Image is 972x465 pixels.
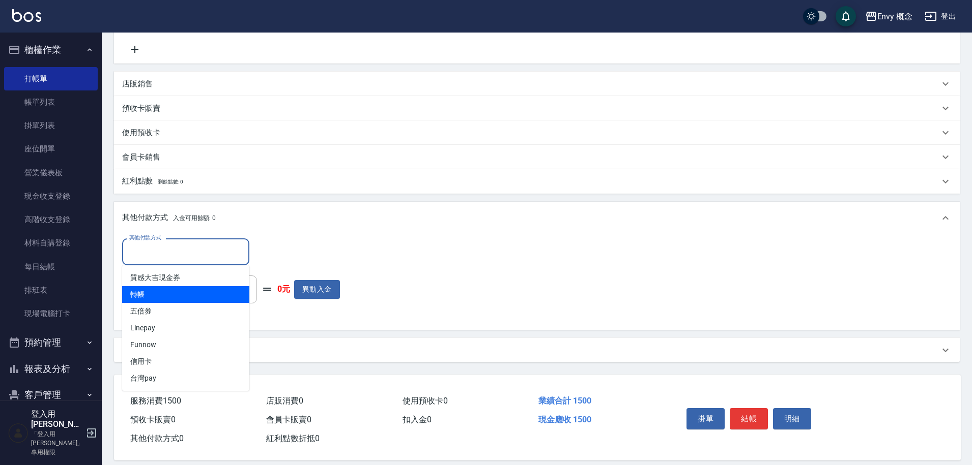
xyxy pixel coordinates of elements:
span: 店販消費 0 [266,396,303,406]
span: 紅利點數折抵 0 [266,433,320,443]
a: 打帳單 [4,67,98,90]
p: 紅利點數 [122,176,183,187]
a: 座位開單 [4,137,98,161]
span: 剩餘點數: 0 [158,179,183,184]
span: Linepay [122,320,249,336]
p: 其他付款方式 [122,212,216,224]
button: 報表及分析 [4,356,98,382]
div: Envy 概念 [877,10,913,23]
span: 扣入金 0 [403,415,432,424]
img: Logo [12,9,41,22]
div: 店販銷售 [114,72,960,96]
p: 「登入用[PERSON_NAME]」專用權限 [31,429,83,457]
div: 使用預收卡 [114,120,960,145]
p: 預收卡販賣 [122,103,160,114]
span: 轉帳 [122,286,249,303]
button: 結帳 [730,408,768,429]
a: 材料自購登錄 [4,231,98,255]
div: 備註及來源 [114,338,960,362]
p: 會員卡銷售 [122,152,160,163]
strong: 0元 [277,284,290,295]
h5: 登入用[PERSON_NAME] [31,409,83,429]
a: 排班表 [4,278,98,302]
span: 台灣pay [122,370,249,387]
button: 預約管理 [4,329,98,356]
button: Envy 概念 [861,6,917,27]
button: 明細 [773,408,811,429]
a: 高階收支登錄 [4,208,98,231]
div: 預收卡販賣 [114,96,960,120]
a: 每日結帳 [4,255,98,278]
button: 登出 [921,7,960,26]
button: 客戶管理 [4,382,98,408]
a: 現場電腦打卡 [4,302,98,325]
img: Person [8,423,28,443]
a: 帳單列表 [4,90,98,114]
span: 入金可用餘額: 0 [173,214,216,222]
span: 服務消費 1500 [130,396,181,406]
span: 使用預收卡 0 [403,396,448,406]
button: 異動入金 [294,280,340,299]
span: 會員卡販賣 0 [266,415,311,424]
button: 掛單 [687,408,725,429]
label: 其他付款方式 [129,234,161,241]
span: Funnow [122,336,249,353]
a: 掛單列表 [4,114,98,137]
div: 其他付款方式入金可用餘額: 0 [114,202,960,234]
a: 現金收支登錄 [4,184,98,208]
p: 店販銷售 [122,79,153,89]
span: 五倍券 [122,303,249,320]
a: 營業儀表板 [4,161,98,184]
span: 信用卡 [122,353,249,370]
span: 現金應收 1500 [538,415,591,424]
span: 預收卡販賣 0 [130,415,176,424]
p: 使用預收卡 [122,128,160,138]
span: 業績合計 1500 [538,396,591,406]
div: 會員卡銷售 [114,145,960,169]
span: 質感大吉現金券 [122,269,249,286]
button: 櫃檯作業 [4,37,98,63]
div: 紅利點數剩餘點數: 0 [114,169,960,194]
span: 其他付款方式 0 [130,433,184,443]
button: save [836,6,856,26]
